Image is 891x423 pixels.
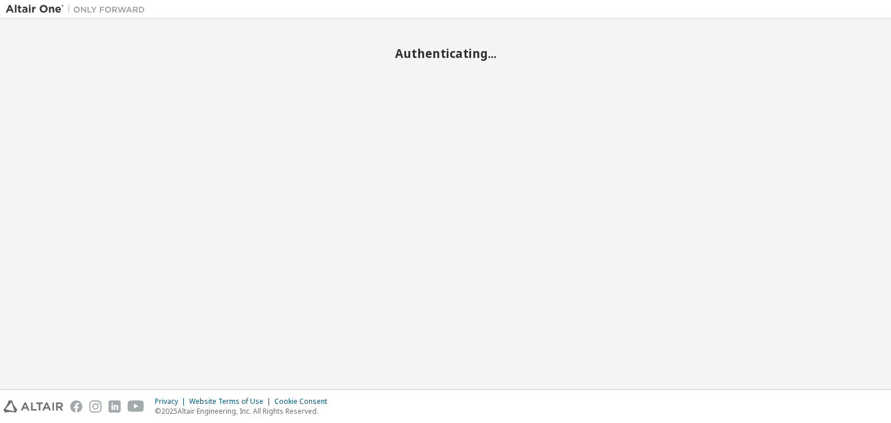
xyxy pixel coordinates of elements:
[274,397,334,406] div: Cookie Consent
[6,3,151,15] img: Altair One
[189,397,274,406] div: Website Terms of Use
[155,406,334,416] p: © 2025 Altair Engineering, Inc. All Rights Reserved.
[155,397,189,406] div: Privacy
[108,400,121,413] img: linkedin.svg
[70,400,82,413] img: facebook.svg
[6,46,885,61] h2: Authenticating...
[128,400,144,413] img: youtube.svg
[89,400,102,413] img: instagram.svg
[3,400,63,413] img: altair_logo.svg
